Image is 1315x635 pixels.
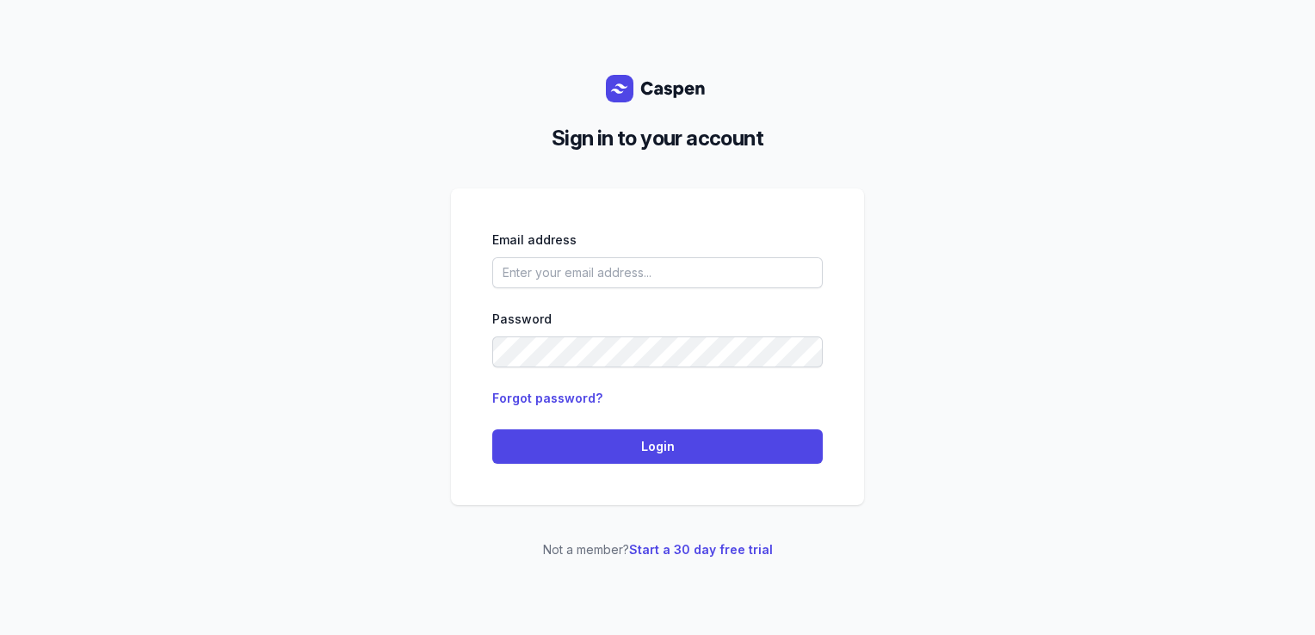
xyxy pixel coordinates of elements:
[492,391,602,405] a: Forgot password?
[492,309,823,330] div: Password
[503,436,812,457] span: Login
[465,123,850,154] h2: Sign in to your account
[492,429,823,464] button: Login
[492,257,823,288] input: Enter your email address...
[492,230,823,250] div: Email address
[629,542,773,557] a: Start a 30 day free trial
[451,539,864,560] p: Not a member?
